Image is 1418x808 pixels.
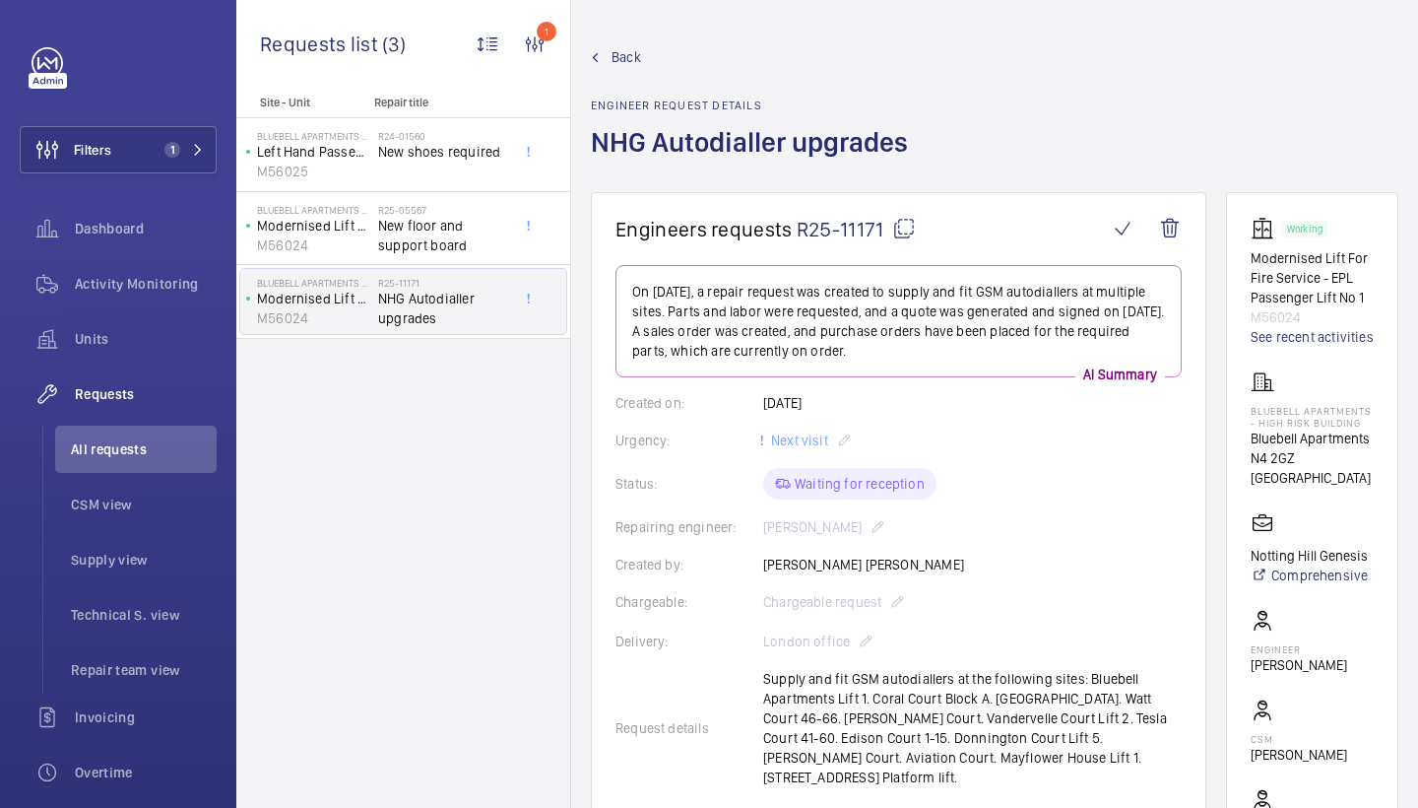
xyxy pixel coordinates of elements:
p: Notting Hill Genesis [1251,546,1368,566]
p: M56024 [257,308,370,328]
span: R25-11171 [797,217,916,241]
span: Requests list [260,32,382,56]
span: Back [612,47,641,67]
h2: R25-05567 [378,204,508,216]
h2: R24-01560 [378,130,508,142]
span: Invoicing [75,707,217,727]
h1: NHG Autodialler upgrades [591,124,920,192]
img: elevator.svg [1251,217,1282,240]
p: N4 2GZ [GEOGRAPHIC_DATA] [1251,448,1374,488]
p: Bluebell Apartments - High Risk Building [257,130,370,142]
span: Supply view [71,550,217,570]
p: Left Hand Passenger Lift [257,142,370,162]
a: See recent activities [1251,327,1374,347]
p: M56025 [257,162,370,181]
span: All requests [71,439,217,459]
span: Units [75,329,217,349]
p: M56024 [257,236,370,255]
p: M56024 [1251,307,1374,327]
p: Modernised Lift For Fire Service - EPL Passenger Lift No 1 [1251,248,1374,307]
p: Bluebell Apartments - High Risk Building [1251,405,1374,429]
p: [PERSON_NAME] [1251,655,1347,675]
h2: Engineer request details [591,99,920,112]
p: Modernised Lift For Fire Service - EPL Passenger Lift No 1 [257,289,370,308]
span: Filters [74,140,111,160]
p: On [DATE], a repair request was created to supply and fit GSM autodiallers at multiple sites. Par... [632,282,1165,361]
p: Modernised Lift For Fire Service - EPL Passenger Lift No 1 [257,216,370,236]
span: Dashboard [75,219,217,238]
span: Technical S. view [71,605,217,625]
p: Bluebell Apartments - High Risk Building [257,277,370,289]
span: Repair team view [71,660,217,680]
p: Repair title [374,96,504,109]
p: AI Summary [1075,365,1165,384]
button: Filters1 [20,126,217,173]
p: Bluebell Apartments - High Risk Building [257,204,370,216]
span: Engineers requests [615,217,793,241]
h2: R25-11171 [378,277,508,289]
p: Working [1287,226,1322,233]
p: Bluebell Apartments [1251,429,1374,448]
span: Overtime [75,763,217,782]
p: Site - Unit [236,96,366,109]
span: CSM view [71,495,217,514]
span: New shoes required [378,142,508,162]
span: 1 [164,142,180,158]
span: NHG Autodialler upgrades [378,289,508,328]
a: Comprehensive [1251,566,1368,585]
span: Activity Monitoring [75,274,217,294]
span: New floor and support board [378,216,508,255]
p: CSM [1251,733,1347,745]
p: [PERSON_NAME] [1251,745,1347,765]
p: Engineer [1251,643,1347,655]
span: Requests [75,384,217,404]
